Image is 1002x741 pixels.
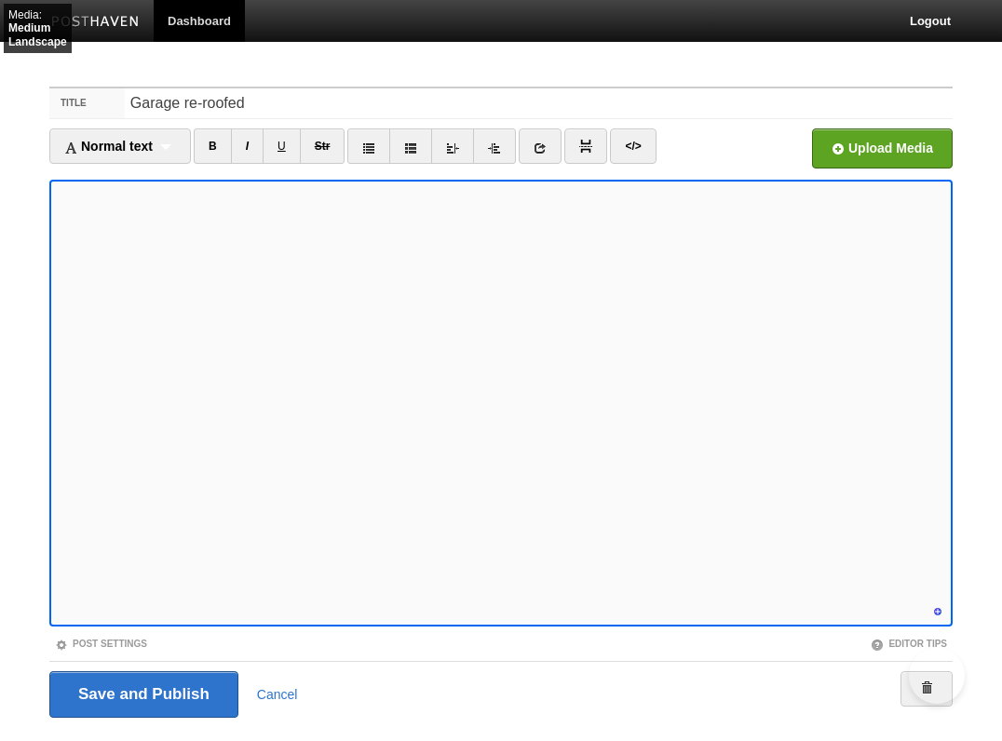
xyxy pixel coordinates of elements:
span: Media: [8,8,42,21]
a: </> [610,128,656,164]
a: B [194,128,232,164]
label: Title [49,88,125,118]
img: Posthaven-bar [51,16,140,30]
a: Cancel [257,687,298,702]
span: Normal text [64,139,153,154]
a: I [231,128,264,164]
img: pagebreak-icon.png [579,140,592,153]
iframe: Help Scout Beacon - Open [909,648,965,704]
span: Landscape [8,35,67,48]
span: Medium [8,8,67,35]
input: Save and Publish [49,671,238,718]
a: U [263,128,301,164]
a: Str [300,128,345,164]
a: Editor Tips [871,639,947,649]
a: Post Settings [55,639,147,649]
del: Str [315,140,331,153]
